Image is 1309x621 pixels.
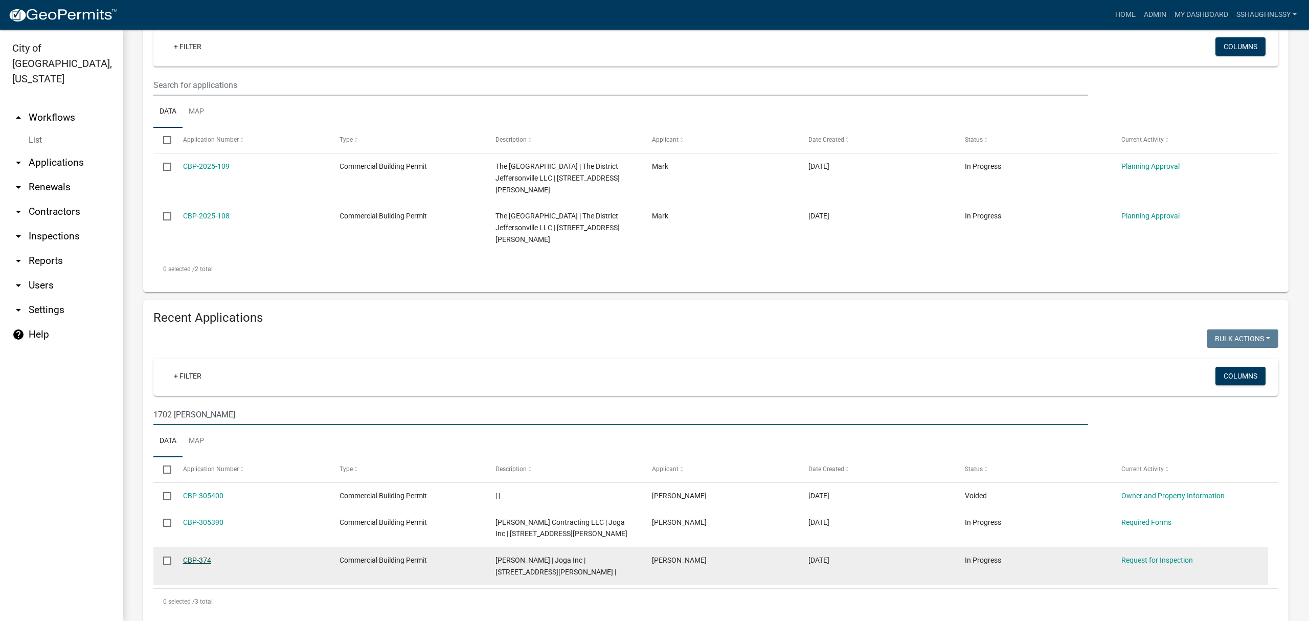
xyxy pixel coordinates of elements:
span: Description [495,465,527,473]
a: Map [183,425,210,458]
datatable-header-cell: Current Activity [1112,457,1268,482]
a: CBP-2025-108 [183,212,230,220]
span: Date Created [808,465,844,473]
a: Data [153,425,183,458]
a: + Filter [166,37,210,56]
datatable-header-cell: Applicant [642,128,799,152]
a: Planning Approval [1121,162,1180,170]
span: Hayes Contracting LLC | Joga Inc | 1702 ALLISON LANE [495,518,627,538]
a: Map [183,96,210,128]
a: Home [1111,5,1140,25]
a: Owner and Property Information [1121,492,1225,500]
span: In Progress [965,556,1001,564]
a: sshaughnessy [1232,5,1301,25]
span: | | [495,492,500,500]
datatable-header-cell: Date Created [799,128,955,152]
span: Current Activity [1121,465,1164,473]
span: Commercial Building Permit [340,162,427,170]
span: In Progress [965,212,1001,220]
span: 08/30/2024 [808,518,829,526]
span: The District Jeffersonville | The District Jeffersonville LLC | 410 THOMPSON LANE [495,212,620,243]
button: Columns [1215,367,1266,385]
span: David Kuo [652,556,707,564]
a: CBP-305400 [183,492,223,500]
a: CBP-305390 [183,518,223,526]
a: Required Forms [1121,518,1171,526]
span: Type [340,136,353,143]
i: arrow_drop_down [12,304,25,316]
datatable-header-cell: Description [486,457,642,482]
i: arrow_drop_up [12,112,25,124]
datatable-header-cell: Applicant [642,457,799,482]
span: 10/06/2025 [808,162,829,170]
datatable-header-cell: Date Created [799,457,955,482]
span: Status [965,465,983,473]
span: Mark [652,162,668,170]
datatable-header-cell: Select [153,128,173,152]
span: In Progress [965,518,1001,526]
input: Search for applications [153,404,1088,425]
i: arrow_drop_down [12,157,25,169]
datatable-header-cell: Application Number [173,457,329,482]
span: Applicant [652,136,679,143]
span: 08/30/2024 [808,492,829,500]
span: Applicant [652,465,679,473]
span: Application Number [183,136,239,143]
div: 3 total [153,589,1278,614]
i: arrow_drop_down [12,279,25,292]
span: 0 selected / [163,598,195,605]
datatable-header-cell: Current Activity [1112,128,1268,152]
datatable-header-cell: Type [329,457,486,482]
a: CBP-374 [183,556,211,564]
button: Columns [1215,37,1266,56]
span: David Kuo | Joga Inc | 1702 ALLISON LANE | [495,556,616,576]
i: arrow_drop_down [12,255,25,267]
button: Bulk Actions [1207,329,1278,348]
span: Status [965,136,983,143]
div: 2 total [153,256,1278,282]
datatable-header-cell: Description [486,128,642,152]
a: Request for Inspection [1121,556,1193,564]
i: help [12,328,25,341]
h4: Recent Applications [153,310,1278,325]
span: Current Activity [1121,136,1164,143]
span: Description [495,136,527,143]
datatable-header-cell: Status [955,128,1112,152]
span: 0 selected / [163,265,195,273]
datatable-header-cell: Type [329,128,486,152]
span: Application Number [183,465,239,473]
span: The District Jeffersonville | The District Jeffersonville LLC | 410 THOMPSON LANE [495,162,620,194]
span: In Progress [965,162,1001,170]
a: CBP-2025-109 [183,162,230,170]
span: Commercial Building Permit [340,212,427,220]
a: Data [153,96,183,128]
span: Mark [652,212,668,220]
i: arrow_drop_down [12,181,25,193]
span: Date Created [808,136,844,143]
span: Voided [965,492,987,500]
span: Commercial Building Permit [340,556,427,564]
datatable-header-cell: Status [955,457,1112,482]
a: + Filter [166,367,210,385]
a: Admin [1140,5,1170,25]
a: Planning Approval [1121,212,1180,220]
i: arrow_drop_down [12,206,25,218]
span: 11/28/2023 [808,556,829,564]
span: Type [340,465,353,473]
i: arrow_drop_down [12,230,25,242]
span: David Kuo [652,492,707,500]
span: 10/06/2025 [808,212,829,220]
span: David Whatley [652,518,707,526]
a: My Dashboard [1170,5,1232,25]
span: Commercial Building Permit [340,518,427,526]
datatable-header-cell: Application Number [173,128,329,152]
datatable-header-cell: Select [153,457,173,482]
span: Commercial Building Permit [340,492,427,500]
input: Search for applications [153,75,1088,96]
